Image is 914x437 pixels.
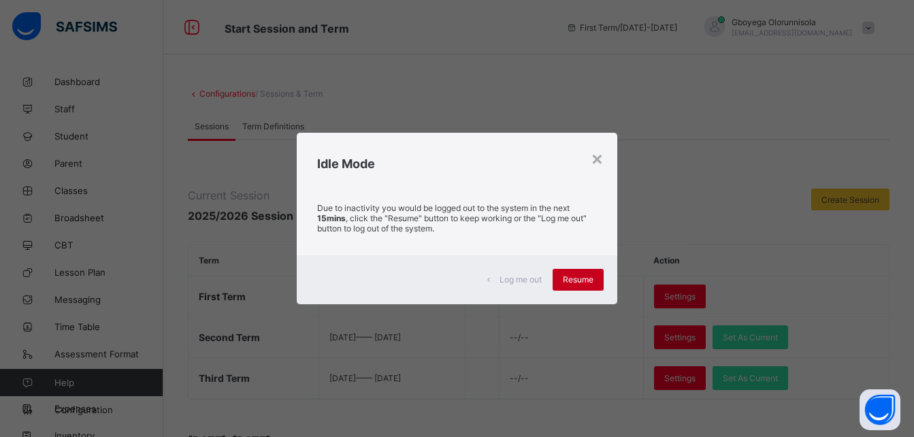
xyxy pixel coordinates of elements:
[563,274,593,285] span: Resume
[860,389,900,430] button: Open asap
[317,203,596,233] p: Due to inactivity you would be logged out to the system in the next , click the "Resume" button t...
[317,213,346,223] strong: 15mins
[591,146,604,169] div: ×
[317,157,596,171] h2: Idle Mode
[500,274,542,285] span: Log me out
